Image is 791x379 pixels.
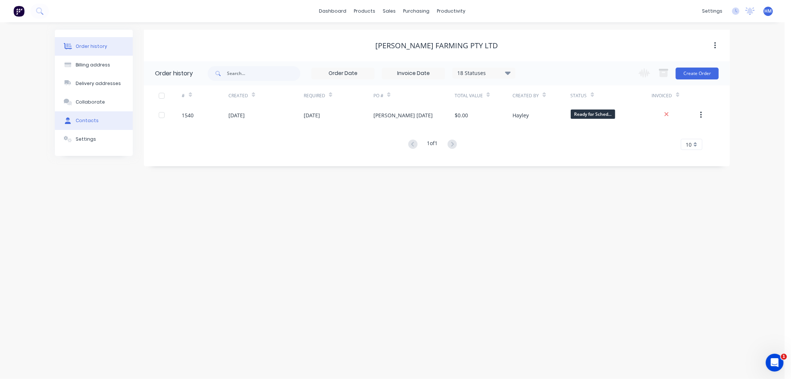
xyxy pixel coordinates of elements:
[55,56,133,74] button: Billing address
[350,6,379,17] div: products
[182,85,228,106] div: #
[382,68,445,79] input: Invoice Date
[227,66,300,81] input: Search...
[304,92,325,99] div: Required
[400,6,434,17] div: purchasing
[652,85,698,106] div: Invoiced
[76,99,105,105] div: Collaborate
[434,6,469,17] div: productivity
[228,111,245,119] div: [DATE]
[427,139,438,150] div: 1 of 1
[571,85,652,106] div: Status
[373,111,433,119] div: [PERSON_NAME] [DATE]
[765,8,772,14] span: HM
[453,69,515,77] div: 18 Statuses
[455,111,468,119] div: $0.00
[373,85,455,106] div: PO #
[376,41,498,50] div: [PERSON_NAME] Farming Pty Ltd
[13,6,24,17] img: Factory
[512,85,570,106] div: Created By
[686,141,692,148] span: 10
[312,68,374,79] input: Order Date
[379,6,400,17] div: sales
[676,68,719,79] button: Create Order
[76,136,96,143] div: Settings
[55,130,133,148] button: Settings
[228,85,304,106] div: Created
[781,354,787,360] span: 1
[316,6,350,17] a: dashboard
[373,92,383,99] div: PO #
[155,69,193,78] div: Order history
[55,93,133,111] button: Collaborate
[55,111,133,130] button: Contacts
[571,92,587,99] div: Status
[76,62,110,68] div: Billing address
[304,111,320,119] div: [DATE]
[55,74,133,93] button: Delivery addresses
[455,92,483,99] div: Total Value
[512,111,529,119] div: Hayley
[571,110,615,119] span: Ready for Sched...
[76,80,121,87] div: Delivery addresses
[228,92,248,99] div: Created
[76,117,99,124] div: Contacts
[55,37,133,56] button: Order history
[455,85,512,106] div: Total Value
[652,92,672,99] div: Invoiced
[182,92,185,99] div: #
[304,85,373,106] div: Required
[76,43,107,50] div: Order history
[766,354,784,372] iframe: Intercom live chat
[182,111,194,119] div: 1540
[512,92,539,99] div: Created By
[698,6,726,17] div: settings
